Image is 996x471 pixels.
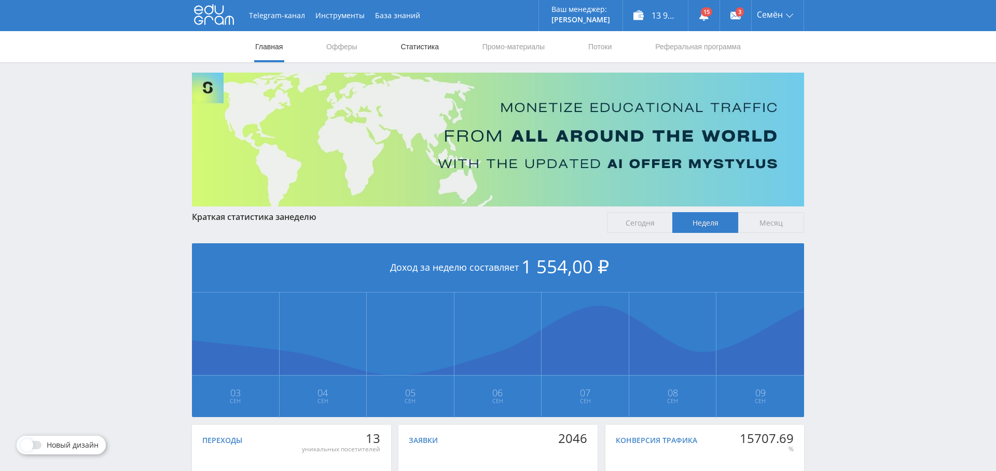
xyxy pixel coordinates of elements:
[521,254,609,279] span: 1 554,00 ₽
[47,441,99,449] span: Новый дизайн
[302,431,380,446] div: 13
[757,10,783,19] span: Семён
[558,431,587,446] div: 2046
[616,436,697,445] div: Конверсия трафика
[367,397,453,405] span: Сен
[551,16,610,24] p: [PERSON_NAME]
[192,73,804,206] img: Banner
[192,243,804,293] div: Доход за неделю составляет
[481,31,546,62] a: Промо-материалы
[409,436,438,445] div: Заявки
[654,31,742,62] a: Реферальная программа
[717,389,804,397] span: 09
[399,31,440,62] a: Статистика
[630,389,716,397] span: 08
[587,31,613,62] a: Потоки
[367,389,453,397] span: 05
[192,397,279,405] span: Сен
[192,212,597,221] div: Краткая статистика за
[740,445,794,453] div: %
[455,397,541,405] span: Сен
[455,389,541,397] span: 06
[254,31,284,62] a: Главная
[192,389,279,397] span: 03
[202,436,242,445] div: Переходы
[672,212,738,233] span: Неделя
[542,389,628,397] span: 07
[302,445,380,453] div: уникальных посетителей
[738,212,804,233] span: Месяц
[607,212,673,233] span: Сегодня
[551,5,610,13] p: Ваш менеджер:
[740,431,794,446] div: 15707.69
[630,397,716,405] span: Сен
[284,211,316,223] span: неделю
[280,397,366,405] span: Сен
[280,389,366,397] span: 04
[542,397,628,405] span: Сен
[325,31,358,62] a: Офферы
[717,397,804,405] span: Сен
